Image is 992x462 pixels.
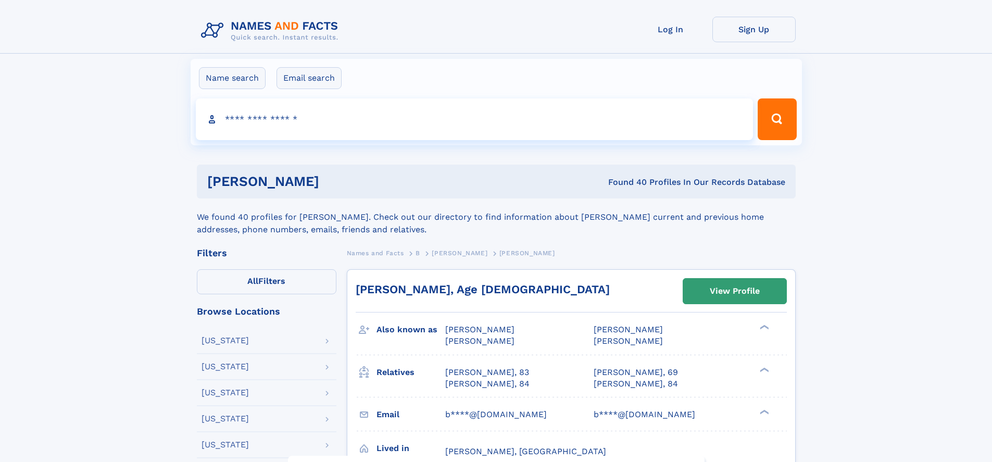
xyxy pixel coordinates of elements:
[277,67,342,89] label: Email search
[202,363,249,371] div: [US_STATE]
[376,364,445,381] h3: Relatives
[710,279,760,303] div: View Profile
[197,269,336,294] label: Filters
[202,389,249,397] div: [US_STATE]
[445,324,514,334] span: [PERSON_NAME]
[202,415,249,423] div: [US_STATE]
[445,336,514,346] span: [PERSON_NAME]
[197,17,347,45] img: Logo Names and Facts
[432,249,487,257] span: [PERSON_NAME]
[757,408,770,415] div: ❯
[376,321,445,339] h3: Also known as
[202,441,249,449] div: [US_STATE]
[247,276,258,286] span: All
[594,367,678,378] a: [PERSON_NAME], 69
[416,246,420,259] a: B
[199,67,266,89] label: Name search
[202,336,249,345] div: [US_STATE]
[356,283,610,296] a: [PERSON_NAME], Age [DEMOGRAPHIC_DATA]
[758,98,796,140] button: Search Button
[196,98,754,140] input: search input
[445,446,606,456] span: [PERSON_NAME], [GEOGRAPHIC_DATA]
[416,249,420,257] span: B
[197,198,796,236] div: We found 40 profiles for [PERSON_NAME]. Check out our directory to find information about [PERSON...
[629,17,712,42] a: Log In
[594,336,663,346] span: [PERSON_NAME]
[594,378,678,390] a: [PERSON_NAME], 84
[376,440,445,457] h3: Lived in
[757,366,770,373] div: ❯
[712,17,796,42] a: Sign Up
[207,175,464,188] h1: [PERSON_NAME]
[445,378,530,390] a: [PERSON_NAME], 84
[499,249,555,257] span: [PERSON_NAME]
[197,248,336,258] div: Filters
[463,177,785,188] div: Found 40 Profiles In Our Records Database
[197,307,336,316] div: Browse Locations
[445,367,529,378] a: [PERSON_NAME], 83
[432,246,487,259] a: [PERSON_NAME]
[683,279,786,304] a: View Profile
[594,324,663,334] span: [PERSON_NAME]
[757,324,770,331] div: ❯
[376,406,445,423] h3: Email
[347,246,404,259] a: Names and Facts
